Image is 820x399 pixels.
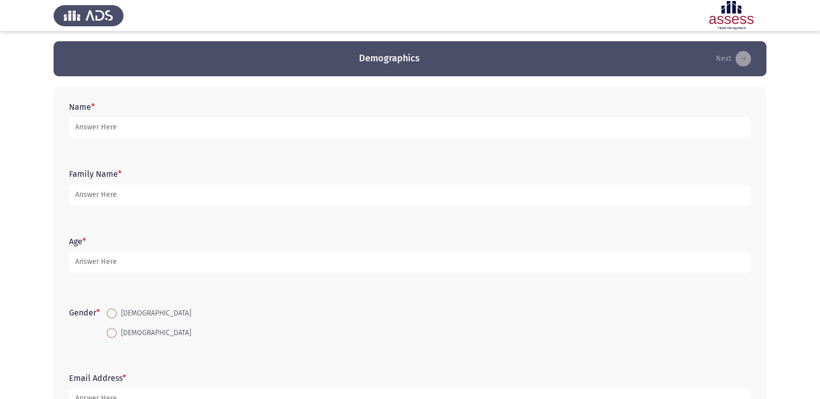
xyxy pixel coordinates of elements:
[69,102,95,112] label: Name
[69,185,751,206] input: add answer text
[69,237,86,246] label: Age
[69,169,122,179] label: Family Name
[69,117,751,138] input: add answer text
[69,252,751,273] input: add answer text
[713,51,754,67] button: load next page
[117,307,191,320] span: [DEMOGRAPHIC_DATA]
[69,373,126,383] label: Email Address
[54,1,124,30] img: Assess Talent Management logo
[117,327,191,339] span: [DEMOGRAPHIC_DATA]
[359,52,420,65] h3: Demographics
[69,308,100,318] label: Gender
[696,1,766,30] img: Assessment logo of Assessment En (Focus & 16PD)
